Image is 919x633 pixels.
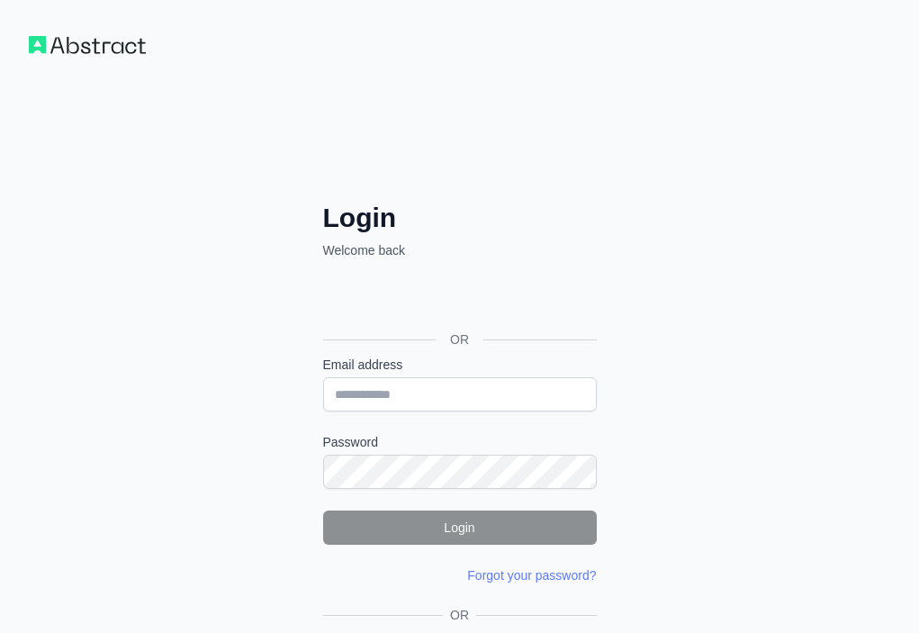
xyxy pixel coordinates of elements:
iframe: Przycisk Zaloguj się przez Google [314,279,602,319]
a: Forgot your password? [467,568,596,583]
label: Password [323,433,597,451]
span: OR [436,330,483,348]
label: Email address [323,356,597,374]
span: OR [443,606,476,624]
button: Login [323,511,597,545]
img: Workflow [29,36,146,54]
p: Welcome back [323,241,597,259]
h2: Login [323,202,597,234]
